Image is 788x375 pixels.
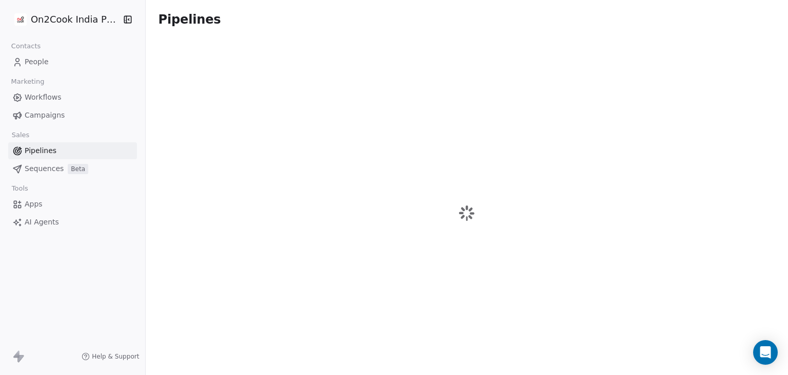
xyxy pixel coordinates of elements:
[753,340,778,365] div: Open Intercom Messenger
[8,196,137,213] a: Apps
[12,11,115,28] button: On2Cook India Pvt. Ltd.
[8,214,137,231] a: AI Agents
[8,107,137,124] a: Campaigns
[25,57,49,67] span: People
[7,181,32,196] span: Tools
[31,13,120,26] span: On2Cook India Pvt. Ltd.
[7,74,49,89] span: Marketing
[158,12,221,27] span: Pipelines
[25,145,56,156] span: Pipelines
[25,163,64,174] span: Sequences
[14,13,27,26] img: on2cook%20logo-04%20copy.jpg
[25,199,43,210] span: Apps
[8,89,137,106] a: Workflows
[68,164,88,174] span: Beta
[92,352,139,361] span: Help & Support
[8,53,137,70] a: People
[8,142,137,159] a: Pipelines
[7,39,45,54] span: Contacts
[8,160,137,177] a: SequencesBeta
[25,217,59,228] span: AI Agents
[25,92,62,103] span: Workflows
[82,352,139,361] a: Help & Support
[25,110,65,121] span: Campaigns
[7,127,34,143] span: Sales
